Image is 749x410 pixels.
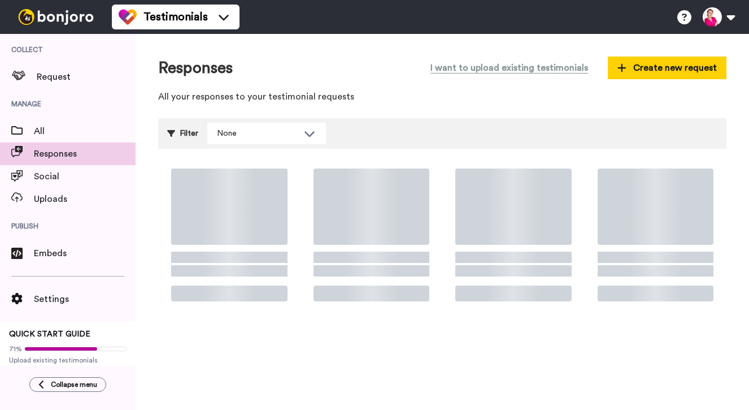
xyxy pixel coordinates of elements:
[34,147,136,161] span: Responses
[9,330,90,338] span: QUICK START GUIDE
[422,57,596,79] button: I want to upload existing testimonials
[34,247,136,260] span: Embeds
[119,8,137,26] img: tm-color.svg
[14,9,98,25] img: bj-logo-header-white.svg
[608,57,726,79] button: Create new request
[34,292,136,306] span: Settings
[158,90,726,103] p: All your responses to your testimonial requests
[29,377,106,392] button: Collapse menu
[143,9,208,25] span: Testimonials
[51,380,97,389] span: Collapse menu
[158,59,233,77] h1: Responses
[617,61,717,75] span: Create new request
[34,124,136,138] span: All
[167,123,198,144] div: Filter
[37,70,136,84] span: Request
[34,170,136,183] span: Social
[9,356,127,365] span: Upload existing testimonials
[217,128,298,139] div: None
[34,192,136,206] span: Uploads
[9,344,22,353] span: 71%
